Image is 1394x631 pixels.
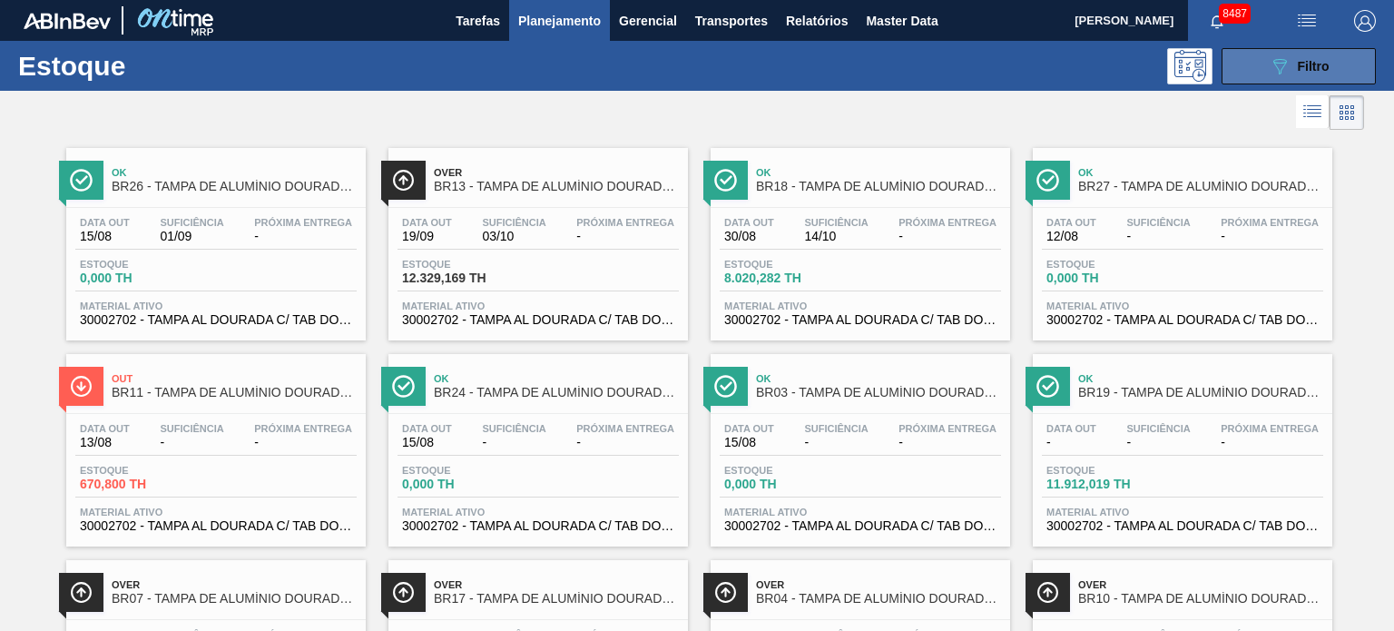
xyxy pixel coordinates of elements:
span: Ok [1078,167,1323,178]
span: Próxima Entrega [898,423,996,434]
span: BR07 - TAMPA DE ALUMÍNIO DOURADA TAB DOURADO [112,592,357,606]
img: Ícone [1036,581,1059,604]
span: 30002702 - TAMPA AL DOURADA C/ TAB DOURADO [402,519,674,533]
span: 15/08 [80,230,130,243]
span: Material ativo [402,507,674,518]
span: 01/09 [160,230,223,243]
span: Suficiência [1126,217,1190,228]
span: Transportes [695,10,768,32]
img: Ícone [1036,375,1059,398]
span: Data out [724,217,774,228]
span: Próxima Entrega [576,423,674,434]
button: Filtro [1222,48,1376,84]
span: BR03 - TAMPA DE ALUMÍNIO DOURADA TAB DOURADO [756,386,1001,399]
span: - [1221,436,1319,449]
span: 8487 [1219,4,1251,24]
span: Estoque [402,465,529,476]
span: Tarefas [456,10,500,32]
a: ÍconeOkBR19 - TAMPA DE ALUMÍNIO DOURADA TAB DOURADOData out-Suficiência-Próxima Entrega-Estoque11... [1019,340,1341,547]
span: Ok [434,373,679,384]
h1: Estoque [18,55,279,76]
div: Pogramando: nenhum usuário selecionado [1167,48,1212,84]
span: Próxima Entrega [576,217,674,228]
span: Estoque [724,465,851,476]
span: Data out [724,423,774,434]
span: Próxima Entrega [254,217,352,228]
span: BR13 - TAMPA DE ALUMÍNIO DOURADA TAB DOURADO [434,180,679,193]
span: Suficiência [160,217,223,228]
span: Over [1078,579,1323,590]
span: Estoque [724,259,851,270]
span: 13/08 [80,436,130,449]
span: Material ativo [724,301,996,311]
a: ÍconeOkBR03 - TAMPA DE ALUMÍNIO DOURADA TAB DOURADOData out15/08Suficiência-Próxima Entrega-Estoq... [697,340,1019,547]
span: Suficiência [482,217,545,228]
span: Over [434,167,679,178]
a: ÍconeOutBR11 - TAMPA DE ALUMÍNIO DOURADA TAB DOURADOData out13/08Suficiência-Próxima Entrega-Esto... [53,340,375,547]
span: BR11 - TAMPA DE ALUMÍNIO DOURADA TAB DOURADO [112,386,357,399]
span: - [254,230,352,243]
span: 19/09 [402,230,452,243]
img: Ícone [714,375,737,398]
img: Ícone [1036,169,1059,192]
span: - [1221,230,1319,243]
span: 670,800 TH [80,478,207,491]
span: Suficiência [1126,423,1190,434]
span: BR26 - TAMPA DE ALUMÍNIO DOURADA TAB DOURADO [112,180,357,193]
span: Suficiência [804,217,868,228]
img: TNhmsLtSVTkK8tSr43FrP2fwEKptu5GPRR3wAAAABJRU5ErkJggg== [24,13,111,29]
a: ÍconeOkBR24 - TAMPA DE ALUMÍNIO DOURADA TAB DOURADOData out15/08Suficiência-Próxima Entrega-Estoq... [375,340,697,547]
span: Data out [1046,217,1096,228]
img: Ícone [392,169,415,192]
div: Visão em Cards [1330,95,1364,130]
span: Master Data [866,10,938,32]
span: - [576,230,674,243]
span: Ok [756,373,1001,384]
img: Ícone [70,581,93,604]
div: Visão em Lista [1296,95,1330,130]
span: 30002702 - TAMPA AL DOURADA C/ TAB DOURADO [402,313,674,327]
span: 0,000 TH [402,478,529,491]
span: - [804,436,868,449]
span: Próxima Entrega [254,423,352,434]
a: ÍconeOverBR13 - TAMPA DE ALUMÍNIO DOURADA TAB DOURADOData out19/09Suficiência03/10Próxima Entrega... [375,134,697,340]
span: 0,000 TH [724,478,851,491]
span: BR17 - TAMPA DE ALUMÍNIO DOURADA TAB DOURADO [434,592,679,606]
span: Data out [402,217,452,228]
img: Ícone [392,375,415,398]
span: Over [756,579,1001,590]
span: Planejamento [518,10,601,32]
span: Data out [402,423,452,434]
span: Suficiência [804,423,868,434]
span: BR18 - TAMPA DE ALUMÍNIO DOURADA TAB DOURADO [756,180,1001,193]
span: Data out [80,217,130,228]
span: 15/08 [724,436,774,449]
span: Ok [756,167,1001,178]
span: Estoque [80,465,207,476]
span: Gerencial [619,10,677,32]
img: Ícone [70,169,93,192]
span: - [1126,436,1190,449]
a: ÍconeOkBR18 - TAMPA DE ALUMÍNIO DOURADA TAB DOURADOData out30/08Suficiência14/10Próxima Entrega-E... [697,134,1019,340]
span: Material ativo [724,507,996,518]
img: Logout [1354,10,1376,32]
span: Material ativo [402,301,674,311]
span: Material ativo [80,507,352,518]
span: 30002702 - TAMPA AL DOURADA C/ TAB DOURADO [1046,519,1319,533]
span: 8.020,282 TH [724,271,851,285]
span: BR27 - TAMPA DE ALUMÍNIO DOURADA TAB DOURADO [1078,180,1323,193]
span: BR04 - TAMPA DE ALUMÍNIO DOURADA TAB DOURADO [756,592,1001,606]
span: 30002702 - TAMPA AL DOURADA C/ TAB DOURADO [80,313,352,327]
span: Filtro [1298,59,1330,74]
span: 30002702 - TAMPA AL DOURADA C/ TAB DOURADO [1046,313,1319,327]
span: - [254,436,352,449]
span: BR10 - TAMPA DE ALUMÍNIO DOURADA TAB DOURADO [1078,592,1323,606]
span: BR19 - TAMPA DE ALUMÍNIO DOURADA TAB DOURADO [1078,386,1323,399]
span: 12.329,169 TH [402,271,529,285]
span: 15/08 [402,436,452,449]
span: Estoque [402,259,529,270]
span: - [576,436,674,449]
span: - [482,436,545,449]
span: - [160,436,223,449]
span: Ok [112,167,357,178]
